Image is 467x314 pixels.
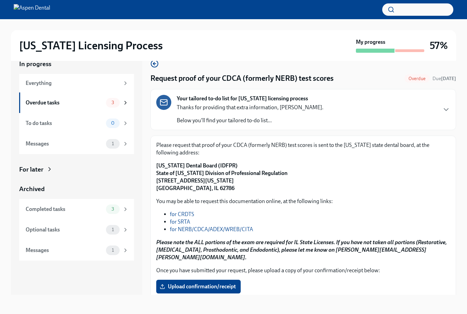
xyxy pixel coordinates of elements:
span: Due [432,76,456,81]
a: Messages1 [19,134,134,154]
div: For later [19,165,43,174]
div: To do tasks [26,120,103,127]
a: Messages1 [19,240,134,261]
strong: Your tailored to-do list for [US_STATE] licensing process [177,95,308,102]
div: Optional tasks [26,226,103,234]
span: Upload confirmation/receipt [161,283,236,290]
p: Once you have submitted your request, please upload a copy of your confirmation/receipt below: [156,267,450,274]
h4: Request proof of your CDCA (formerly NERB) test scores [150,73,334,84]
h2: [US_STATE] Licensing Process [19,39,163,52]
strong: My progress [356,38,385,46]
p: Below you'll find your tailored to-do list... [177,117,323,124]
span: 1 [108,141,118,146]
span: 3 [107,100,118,105]
div: Everything [26,79,120,87]
span: 0 [107,121,119,126]
span: August 6th, 2025 10:00 [432,75,456,82]
div: Completed tasks [26,205,103,213]
span: 1 [108,248,118,253]
a: For later [19,165,134,174]
p: Thanks for providing that extra information, [PERSON_NAME]. [177,104,323,111]
a: for SRTA [170,218,190,225]
strong: [DATE] [441,76,456,81]
a: for NERB/CDCA/ADEX/WREB/CITA [170,226,253,233]
a: Everything [19,74,134,92]
div: Messages [26,140,103,148]
a: Optional tasks1 [19,219,134,240]
strong: [US_STATE] Dental Board (IDFPR) State of [US_STATE] Division of Professional Regulation [STREET_A... [156,162,288,191]
strong: Please note the ALL portions of the exam are required for IL State Licenses. If you have not take... [156,239,447,261]
a: To do tasks0 [19,113,134,134]
div: Overdue tasks [26,99,103,106]
a: Overdue tasks3 [19,92,134,113]
span: 1 [108,227,118,232]
a: In progress [19,60,134,68]
a: for CRDTS [170,211,194,217]
span: 3 [107,206,118,212]
img: Aspen Dental [14,4,50,15]
a: Completed tasks3 [19,199,134,219]
span: Overdue [404,76,430,81]
div: Messages [26,247,103,254]
h3: 57% [430,39,448,52]
a: Archived [19,185,134,193]
p: You may be able to request this documentation online, at the following links: [156,198,450,205]
p: Please request that proof of your CDCA (formerly NERB) test scores is sent to the [US_STATE] stat... [156,141,450,156]
label: Upload confirmation/receipt [156,280,241,293]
